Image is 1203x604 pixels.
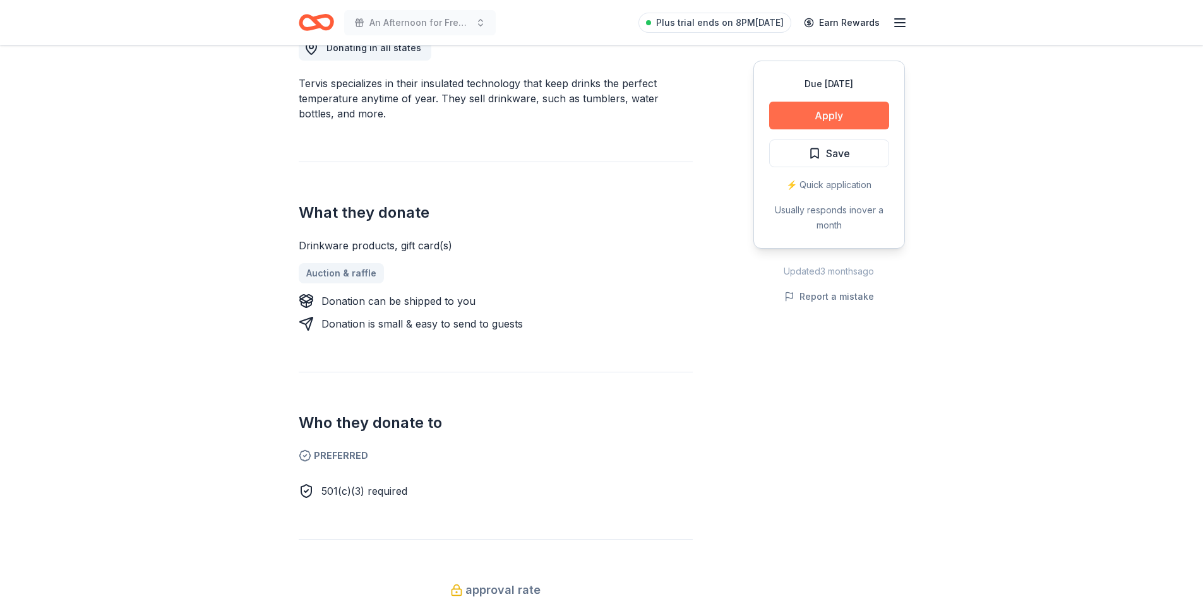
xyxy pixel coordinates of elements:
a: Auction & raffle [299,263,384,283]
h2: Who they donate to [299,413,693,433]
button: An Afternoon for Freedom: Celebrating 20 years of Impact [344,10,496,35]
div: Tervis specializes in their insulated technology that keep drinks the perfect temperature anytime... [299,76,693,121]
span: Donating in all states [326,42,421,53]
div: Due [DATE] [769,76,889,92]
div: Donation can be shipped to you [321,293,476,309]
span: An Afternoon for Freedom: Celebrating 20 years of Impact [369,15,470,30]
a: Plus trial ends on 8PM[DATE] [638,13,791,33]
span: Preferred [299,448,693,463]
span: Plus trial ends on 8PM[DATE] [656,15,784,30]
button: Report a mistake [784,289,874,304]
button: Apply [769,102,889,129]
h2: What they donate [299,203,693,223]
div: Drinkware products, gift card(s) [299,238,693,253]
div: ⚡️ Quick application [769,177,889,192]
span: 501(c)(3) required [321,485,407,497]
div: Donation is small & easy to send to guests [321,316,523,331]
button: Save [769,139,889,167]
a: Home [299,8,334,37]
span: Save [826,145,850,162]
span: approval rate [465,580,541,600]
a: Earn Rewards [796,11,887,34]
div: Usually responds in over a month [769,203,889,233]
div: Updated 3 months ago [753,264,905,279]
